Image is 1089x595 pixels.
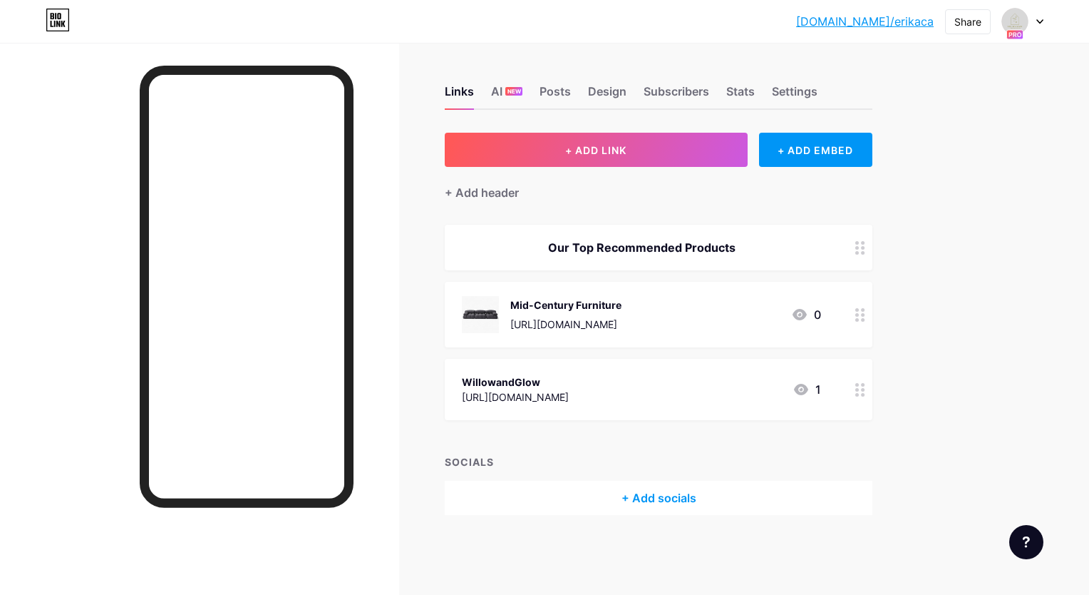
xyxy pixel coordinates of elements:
[772,83,817,108] div: Settings
[510,317,621,332] div: [URL][DOMAIN_NAME]
[726,83,755,108] div: Stats
[565,144,626,156] span: + ADD LINK
[445,83,474,108] div: Links
[793,381,821,398] div: 1
[954,14,981,29] div: Share
[540,83,571,108] div: Posts
[759,133,872,167] div: + ADD EMBED
[1001,8,1028,35] img: Erika
[445,454,872,469] div: SOCIALS
[791,306,821,323] div: 0
[510,297,621,312] div: Mid-Century Furniture
[462,390,569,405] div: [URL][DOMAIN_NAME]
[445,481,872,515] div: + Add socials
[462,375,569,390] div: WillowandGlow
[588,83,626,108] div: Design
[644,83,709,108] div: Subscribers
[507,87,521,96] span: NEW
[445,184,519,201] div: + Add header
[491,83,522,108] div: AI
[796,13,934,30] a: [DOMAIN_NAME]/erikaca
[445,133,748,167] button: + ADD LINK
[462,239,821,256] div: Our Top Recommended Products
[462,296,499,333] img: Mid-Century Furniture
